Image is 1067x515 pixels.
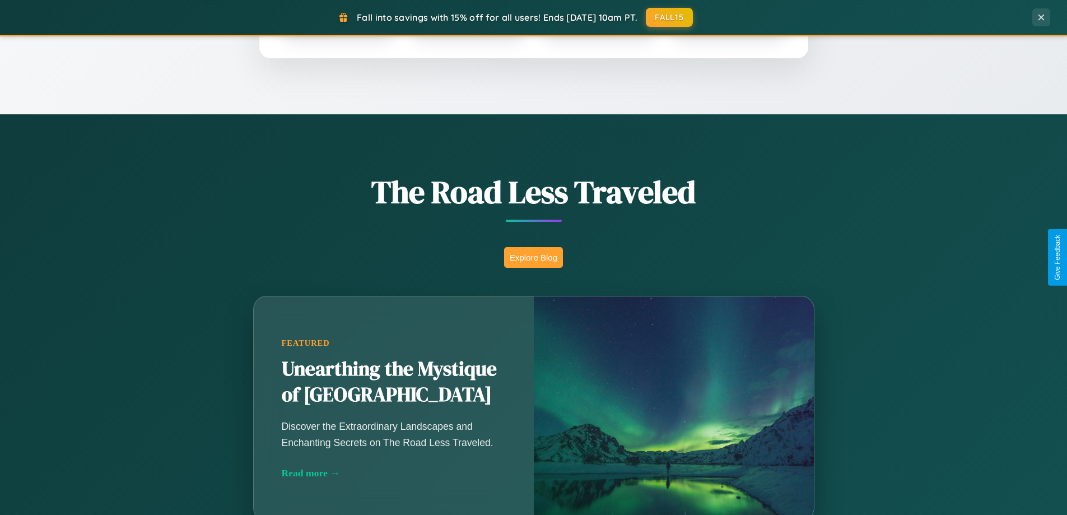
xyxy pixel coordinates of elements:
h2: Unearthing the Mystique of [GEOGRAPHIC_DATA] [282,356,506,408]
div: Give Feedback [1054,235,1061,280]
p: Discover the Extraordinary Landscapes and Enchanting Secrets on The Road Less Traveled. [282,419,506,450]
span: Fall into savings with 15% off for all users! Ends [DATE] 10am PT. [357,12,637,23]
button: FALL15 [646,8,693,27]
div: Read more → [282,467,506,479]
div: Featured [282,338,506,348]
button: Explore Blog [504,247,563,268]
h1: The Road Less Traveled [198,170,870,214]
